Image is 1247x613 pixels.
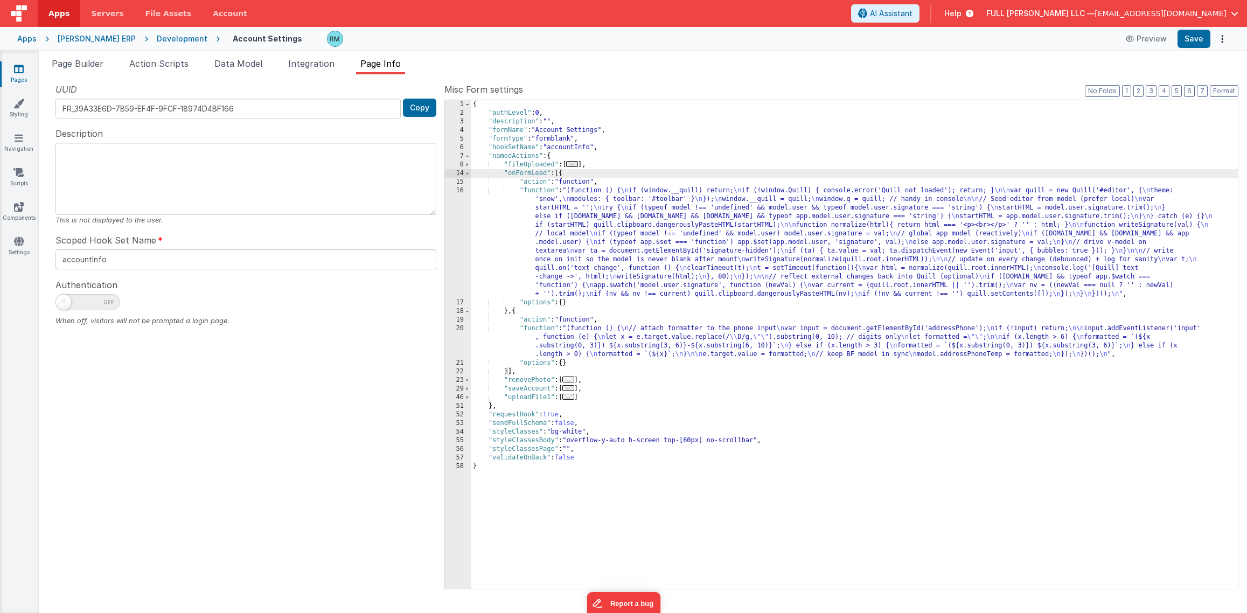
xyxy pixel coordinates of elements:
button: No Folds [1085,85,1120,97]
button: 5 [1172,85,1182,97]
span: ... [562,377,574,382]
button: Copy [403,99,436,117]
span: Page Builder [52,58,103,69]
span: ... [566,161,578,167]
span: Page Info [360,58,401,69]
div: 29 [445,385,471,393]
div: 2 [445,109,471,117]
button: Options [1215,31,1230,46]
span: FULL [PERSON_NAME] LLC — [986,8,1095,19]
span: Authentication [55,278,117,291]
div: 18 [445,307,471,316]
div: 1 [445,100,471,109]
div: 56 [445,445,471,454]
span: Description [55,127,103,140]
div: 21 [445,359,471,367]
span: Data Model [214,58,262,69]
span: Misc Form settings [444,83,523,96]
div: Development [157,33,207,44]
button: 2 [1133,85,1144,97]
div: 4 [445,126,471,135]
div: 5 [445,135,471,143]
button: 7 [1197,85,1208,97]
div: 6 [445,143,471,152]
span: ... [562,394,574,400]
span: Scoped Hook Set Name [55,234,156,247]
div: 46 [445,393,471,402]
div: 17 [445,298,471,307]
div: 19 [445,316,471,324]
img: b13c88abc1fc393ceceb84a58fc04ef4 [328,31,343,46]
div: 16 [445,186,471,298]
button: Format [1210,85,1238,97]
div: 22 [445,367,471,376]
span: Integration [288,58,335,69]
div: 53 [445,419,471,428]
div: 54 [445,428,471,436]
div: 55 [445,436,471,445]
div: 57 [445,454,471,462]
span: ... [562,385,574,391]
button: FULL [PERSON_NAME] LLC — [EMAIL_ADDRESS][DOMAIN_NAME] [986,8,1238,19]
span: Help [944,8,962,19]
span: File Assets [145,8,192,19]
div: 51 [445,402,471,410]
span: Servers [91,8,123,19]
button: 6 [1184,85,1195,97]
span: [EMAIL_ADDRESS][DOMAIN_NAME] [1095,8,1227,19]
div: 8 [445,161,471,169]
button: AI Assistant [851,4,919,23]
button: 4 [1159,85,1169,97]
div: 7 [445,152,471,161]
div: 15 [445,178,471,186]
span: Apps [48,8,69,19]
div: This is not displayed to the user. [55,215,436,225]
div: 14 [445,169,471,178]
span: AI Assistant [870,8,912,19]
span: Action Scripts [129,58,189,69]
button: 3 [1146,85,1157,97]
div: 20 [445,324,471,359]
div: [PERSON_NAME] ERP [58,33,136,44]
div: 3 [445,117,471,126]
div: 58 [445,462,471,471]
h4: Account Settings [233,34,302,43]
div: When off, visitors will not be prompted a login page. [55,316,436,326]
button: 1 [1122,85,1131,97]
button: Save [1178,30,1210,48]
button: Preview [1119,30,1173,47]
div: 23 [445,376,471,385]
div: Apps [17,33,37,44]
span: UUID [55,83,77,96]
div: 52 [445,410,471,419]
